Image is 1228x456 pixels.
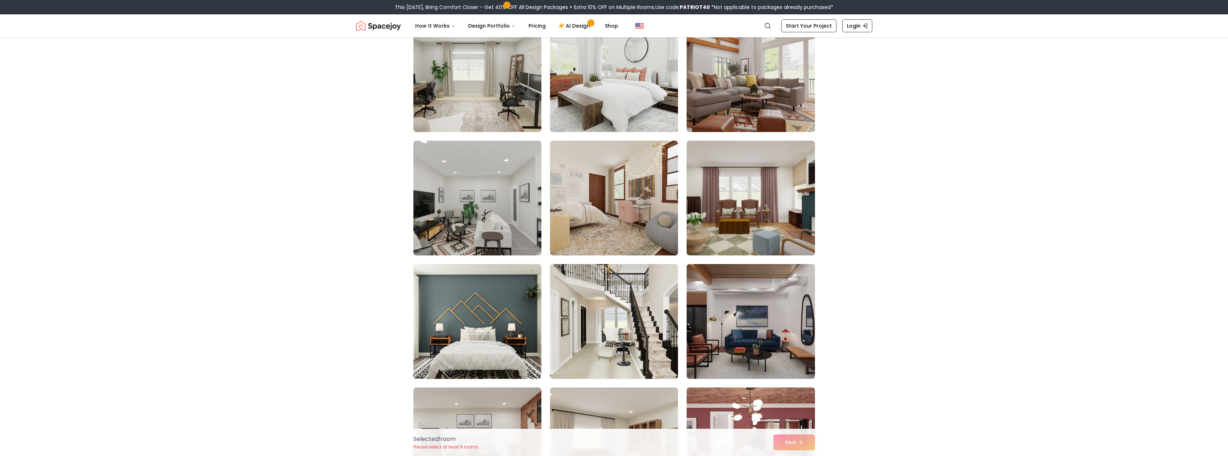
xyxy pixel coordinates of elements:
img: Room room-92 [550,141,678,255]
button: How It Works [409,19,461,33]
a: Spacejoy [356,19,401,33]
nav: Main [409,19,624,33]
a: Shop [599,19,624,33]
img: Room room-91 [413,141,541,255]
b: PATRIOT40 [680,4,710,11]
span: *Not applicable to packages already purchased* [710,4,833,11]
a: Login [842,19,872,32]
div: This [DATE], Bring Comfort Closer – Get 40% OFF All Design Packages + Extra 10% OFF on Multiple R... [395,4,833,11]
a: Start Your Project [781,19,836,32]
img: Room room-93 [687,141,815,255]
p: Please select at least 5 rooms [413,444,478,450]
a: Pricing [523,19,551,33]
p: Selected 1 room [413,435,478,443]
img: Room room-94 [410,261,545,382]
img: Room room-96 [687,264,815,379]
a: AI Design [553,19,598,33]
nav: Global [356,14,872,37]
img: Room room-90 [687,17,815,132]
img: Spacejoy Logo [356,19,401,33]
img: Room room-88 [413,17,541,132]
button: Design Portfolio [463,19,521,33]
img: United States [635,22,644,30]
img: Room room-95 [550,264,678,379]
img: Room room-89 [550,17,678,132]
span: Use code: [655,4,710,11]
